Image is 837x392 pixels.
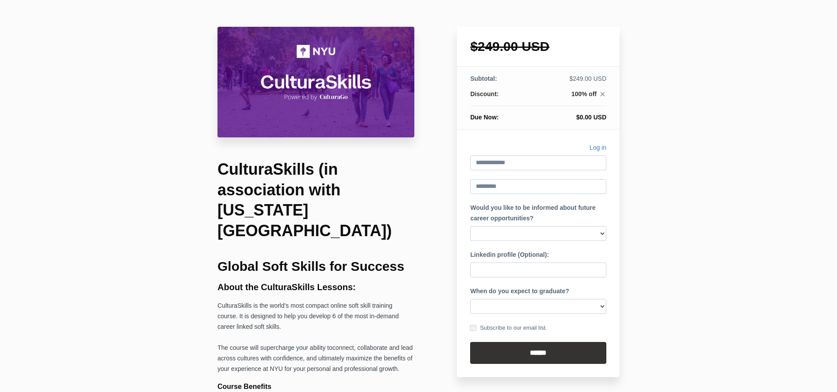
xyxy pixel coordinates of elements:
[597,90,606,100] a: close
[590,143,606,155] a: Log in
[470,286,569,297] label: When do you expect to graduate?
[217,27,414,137] img: 31710be-8b5f-527-66b4-0ce37cce11c4_CulturaSkills_NYU_Course_Header_Image.png
[217,159,414,241] h1: CulturaSkills (in association with [US_STATE][GEOGRAPHIC_DATA])
[571,90,597,97] span: 100% off
[470,106,529,122] th: Due Now:
[470,325,476,331] input: Subscribe to our email list.
[470,90,529,106] th: Discount:
[217,383,272,390] b: Course Benefits
[470,40,606,53] h1: $249.00 USD
[576,114,606,121] span: $0.00 USD
[217,344,332,351] span: The course will supercharge your ability to
[470,323,547,333] label: Subscribe to our email list.
[217,282,414,292] h3: About the CulturaSkills Lessons:
[217,302,399,330] span: CulturaSkills is the world’s most compact online soft skill training course. It is designed to he...
[470,203,606,224] label: Would you like to be informed about future career opportunities?
[470,75,497,82] span: Subtotal:
[599,90,606,98] i: close
[529,74,606,90] td: $249.00 USD
[217,259,404,273] b: Global Soft Skills for Success
[470,250,549,260] label: Linkedin profile (Optional):
[217,344,413,372] span: connect, collaborate and lead across cultures with confidence, and ultimately maximize the benefi...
